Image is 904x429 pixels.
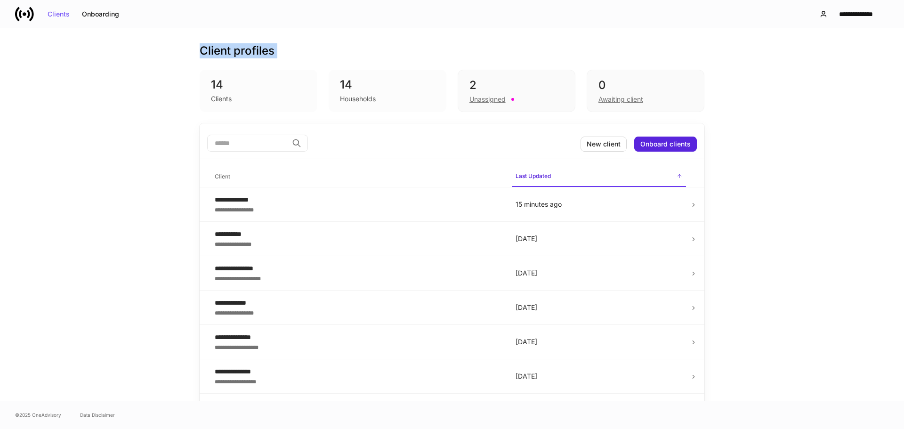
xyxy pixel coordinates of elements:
[211,167,504,186] span: Client
[211,94,232,104] div: Clients
[211,77,306,92] div: 14
[640,141,691,147] div: Onboard clients
[587,70,704,112] div: 0Awaiting client
[80,411,115,419] a: Data Disclaimer
[516,303,682,312] p: [DATE]
[598,95,643,104] div: Awaiting client
[340,77,435,92] div: 14
[76,7,125,22] button: Onboarding
[469,78,564,93] div: 2
[512,167,686,187] span: Last Updated
[516,372,682,381] p: [DATE]
[200,43,274,58] h3: Client profiles
[469,95,506,104] div: Unassigned
[82,11,119,17] div: Onboarding
[516,200,682,209] p: 15 minutes ago
[516,171,551,180] h6: Last Updated
[48,11,70,17] div: Clients
[516,337,682,347] p: [DATE]
[41,7,76,22] button: Clients
[340,94,376,104] div: Households
[516,268,682,278] p: [DATE]
[458,70,575,112] div: 2Unassigned
[581,137,627,152] button: New client
[634,137,697,152] button: Onboard clients
[598,78,693,93] div: 0
[516,234,682,243] p: [DATE]
[215,172,230,181] h6: Client
[15,411,61,419] span: © 2025 OneAdvisory
[587,141,621,147] div: New client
